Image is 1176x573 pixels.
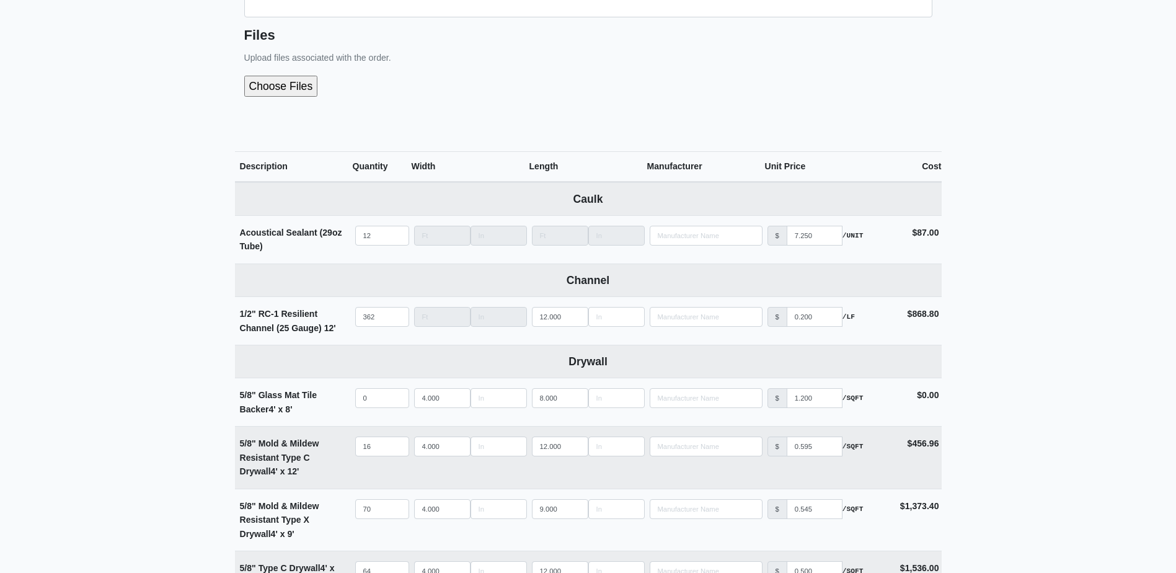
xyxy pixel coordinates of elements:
[244,27,932,43] h5: Files
[532,437,588,456] input: Length
[567,274,609,286] b: Channel
[271,466,278,476] span: 4'
[285,404,292,414] span: 8'
[842,311,855,322] strong: /LF
[330,563,335,573] span: x
[355,437,409,456] input: quantity
[240,309,336,333] strong: 1/2" RC-1 Resilient Channel (25 Gauge)
[900,501,939,511] strong: $1,373.40
[355,499,409,519] input: quantity
[244,53,391,63] small: Upload files associated with the order.
[414,226,471,246] input: Length
[900,563,939,573] strong: $1,536.00
[414,499,471,519] input: Length
[412,151,529,182] th: Width
[588,388,645,408] input: Length
[532,226,588,246] input: Length
[908,438,939,448] strong: $456.96
[767,226,787,246] div: $
[650,388,763,408] input: Search
[532,499,588,519] input: Length
[532,307,588,327] input: Length
[842,393,864,404] strong: /SQFT
[650,307,763,327] input: Search
[573,193,603,205] b: Caulk
[471,226,527,246] input: Length
[787,437,842,456] input: manufacturer
[278,404,283,414] span: x
[529,151,647,182] th: Length
[271,529,278,539] span: 4'
[787,307,842,327] input: manufacturer
[353,151,412,182] th: Quantity
[842,504,864,515] strong: /SQFT
[883,151,942,182] th: Cost
[471,499,527,519] input: Length
[647,151,765,182] th: Manufacturer
[355,226,409,246] input: quantity
[917,390,939,400] strong: $0.00
[767,499,787,519] div: $
[787,388,842,408] input: manufacturer
[908,309,939,319] strong: $868.80
[268,404,275,414] span: 4'
[787,499,842,519] input: manufacturer
[842,441,864,452] strong: /SQFT
[324,323,336,333] span: 12'
[787,226,842,246] input: manufacturer
[650,499,763,519] input: Search
[650,226,763,246] input: Search
[471,388,527,408] input: Length
[765,151,883,182] th: Unit Price
[767,388,787,408] div: $
[287,529,294,539] span: 9'
[240,390,317,414] strong: 5/8" Glass Mat Tile Backer
[588,499,645,519] input: Length
[280,529,285,539] span: x
[650,437,763,456] input: Search
[414,437,471,456] input: Length
[244,76,451,97] input: Choose Files
[240,228,342,252] strong: Acoustical Sealant (29oz Tube)
[471,307,527,327] input: Length
[414,307,471,327] input: Length
[240,161,288,171] span: Description
[912,228,939,238] strong: $87.00
[355,307,409,327] input: quantity
[414,388,471,408] input: Length
[321,563,327,573] span: 4'
[280,466,285,476] span: x
[532,388,588,408] input: Length
[355,388,409,408] input: quantity
[471,437,527,456] input: Length
[568,355,608,368] b: Drywall
[588,226,645,246] input: Length
[588,307,645,327] input: Length
[767,307,787,327] div: $
[842,230,864,241] strong: /UNIT
[287,466,299,476] span: 12'
[240,438,319,476] strong: 5/8" Mold & Mildew Resistant Type C Drywall
[588,437,645,456] input: Length
[767,437,787,456] div: $
[240,501,319,539] strong: 5/8" Mold & Mildew Resistant Type X Drywall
